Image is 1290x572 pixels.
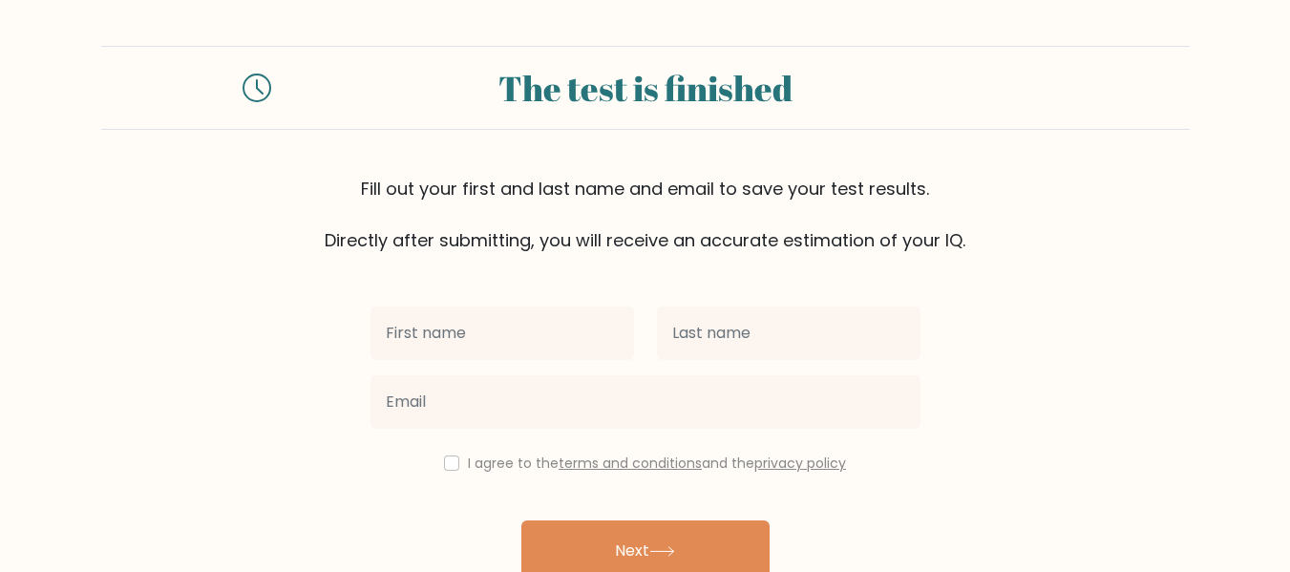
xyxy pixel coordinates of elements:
[101,176,1190,253] div: Fill out your first and last name and email to save your test results. Directly after submitting,...
[754,454,846,473] a: privacy policy
[370,375,920,429] input: Email
[559,454,702,473] a: terms and conditions
[468,454,846,473] label: I agree to the and the
[294,62,997,114] div: The test is finished
[657,307,920,360] input: Last name
[370,307,634,360] input: First name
